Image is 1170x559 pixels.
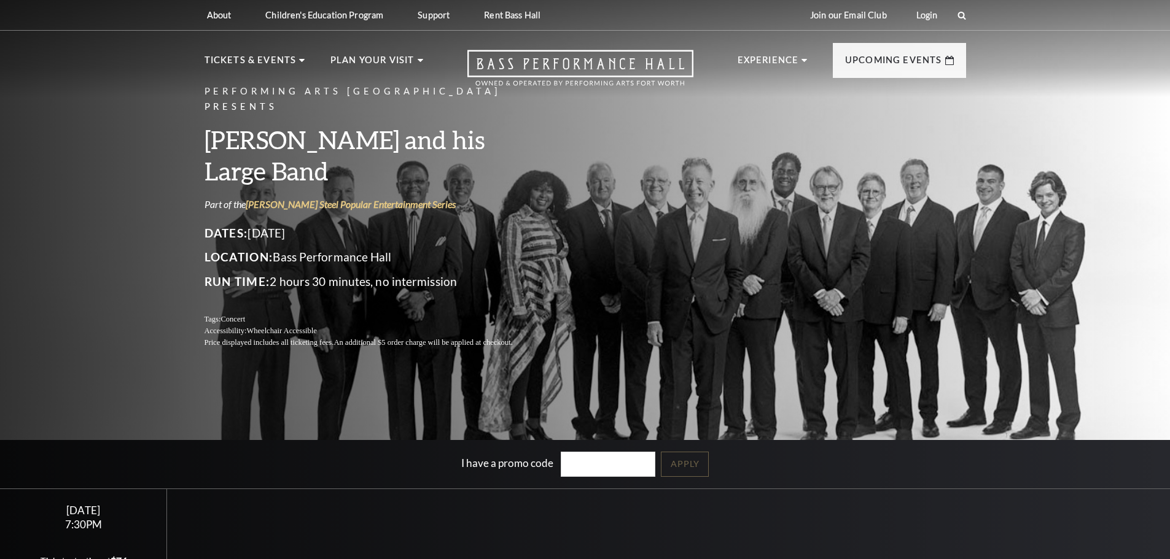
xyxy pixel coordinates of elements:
[246,198,456,210] a: [PERSON_NAME] Steel Popular Entertainment Series
[333,338,512,347] span: An additional $5 order charge will be applied at checkout.
[246,326,316,335] span: Wheelchair Accessible
[205,223,542,243] p: [DATE]
[330,53,415,75] p: Plan Your Visit
[205,274,270,288] span: Run Time:
[205,250,273,264] span: Location:
[205,272,542,291] p: 2 hours 30 minutes, no intermission
[15,504,152,517] div: [DATE]
[205,325,542,337] p: Accessibility:
[205,226,248,240] span: Dates:
[220,315,245,323] span: Concert
[207,10,232,20] p: About
[205,53,297,75] p: Tickets & Events
[845,53,942,75] p: Upcoming Events
[265,10,383,20] p: Children's Education Program
[205,337,542,349] p: Price displayed includes all ticketing fees.
[205,84,542,115] p: Performing Arts [GEOGRAPHIC_DATA] Presents
[205,124,542,187] h3: [PERSON_NAME] and his Large Band
[461,457,553,469] label: I have a promo code
[738,53,799,75] p: Experience
[15,519,152,530] div: 7:30PM
[205,247,542,267] p: Bass Performance Hall
[484,10,540,20] p: Rent Bass Hall
[418,10,450,20] p: Support
[205,314,542,325] p: Tags:
[205,198,542,211] p: Part of the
